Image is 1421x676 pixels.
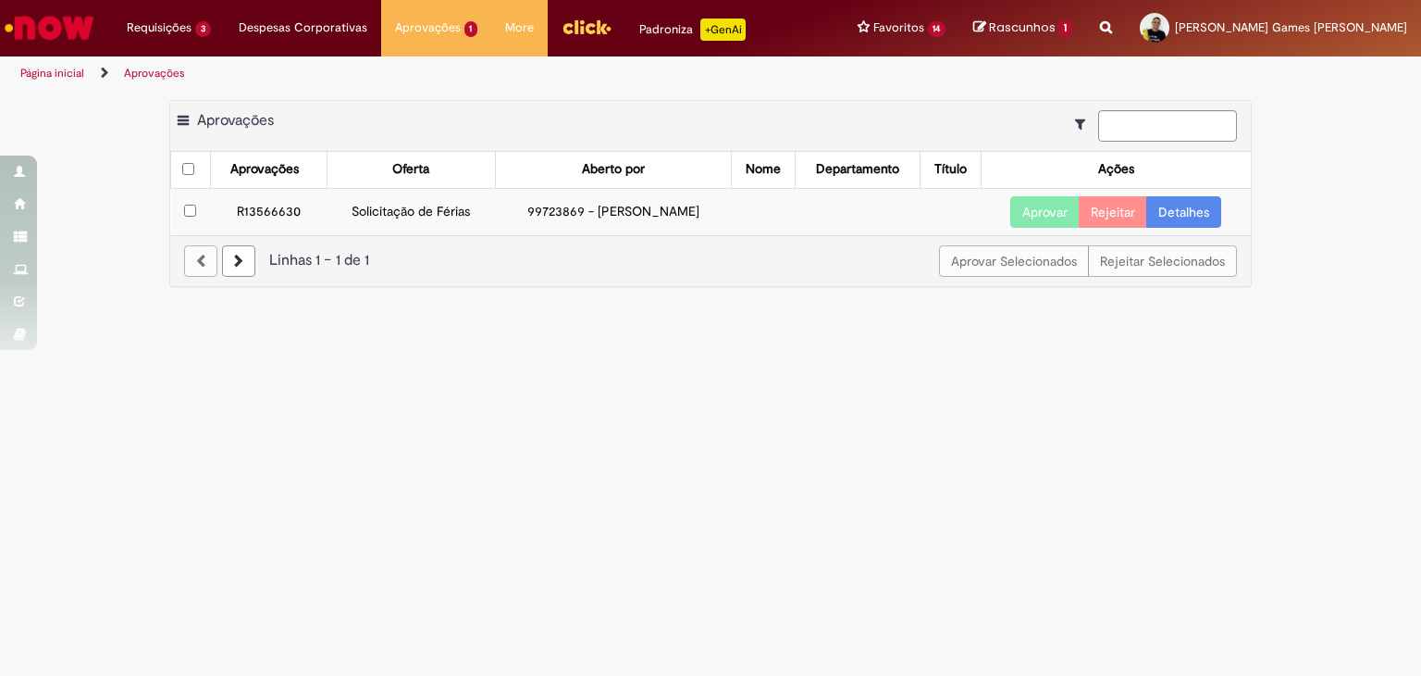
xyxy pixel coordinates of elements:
[464,21,478,37] span: 1
[195,21,211,37] span: 3
[562,13,612,41] img: click_logo_yellow_360x200.png
[14,56,933,91] ul: Trilhas de página
[1146,196,1221,228] a: Detalhes
[934,160,967,179] div: Título
[746,160,781,179] div: Nome
[210,188,327,235] td: R13566630
[639,19,746,41] div: Padroniza
[239,19,367,37] span: Despesas Corporativas
[505,19,534,37] span: More
[928,21,946,37] span: 14
[989,19,1056,36] span: Rascunhos
[1098,160,1134,179] div: Ações
[395,19,461,37] span: Aprovações
[1175,19,1407,35] span: [PERSON_NAME] Games [PERSON_NAME]
[197,111,274,130] span: Aprovações
[1010,196,1080,228] button: Aprovar
[495,188,731,235] td: 99723869 - [PERSON_NAME]
[973,19,1072,37] a: Rascunhos
[392,160,429,179] div: Oferta
[127,19,192,37] span: Requisições
[327,188,496,235] td: Solicitação de Férias
[1075,118,1094,131] i: Mostrar filtros para: Suas Solicitações
[2,9,97,46] img: ServiceNow
[20,66,84,81] a: Página inicial
[873,19,924,37] span: Favoritos
[230,160,299,179] div: Aprovações
[700,19,746,41] p: +GenAi
[184,250,1237,271] div: Linhas 1 − 1 de 1
[1058,20,1072,37] span: 1
[582,160,645,179] div: Aberto por
[1079,196,1147,228] button: Rejeitar
[816,160,899,179] div: Departamento
[210,152,327,188] th: Aprovações
[124,66,185,81] a: Aprovações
